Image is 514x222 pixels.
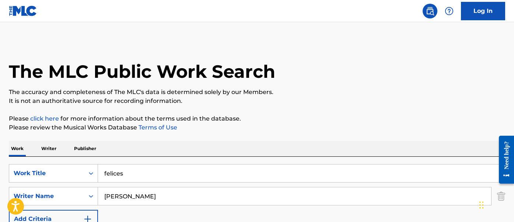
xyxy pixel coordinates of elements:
h1: The MLC Public Work Search [9,60,275,83]
a: Terms of Use [137,124,177,131]
div: Drag [479,194,484,216]
p: Please for more information about the terms used in the database. [9,114,505,123]
a: Log In [461,2,505,20]
img: MLC Logo [9,6,37,16]
p: The accuracy and completeness of The MLC's data is determined solely by our Members. [9,88,505,97]
p: Writer [39,141,59,156]
a: click here [30,115,59,122]
p: Publisher [72,141,98,156]
p: Work [9,141,26,156]
img: help [445,7,454,15]
iframe: Resource Center [493,130,514,189]
div: Help [442,4,457,18]
p: It is not an authoritative source for recording information. [9,97,505,105]
p: Please review the Musical Works Database [9,123,505,132]
div: Writer Name [14,192,80,201]
div: Work Title [14,169,80,178]
iframe: Chat Widget [477,187,514,222]
img: search [426,7,434,15]
a: Public Search [423,4,437,18]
